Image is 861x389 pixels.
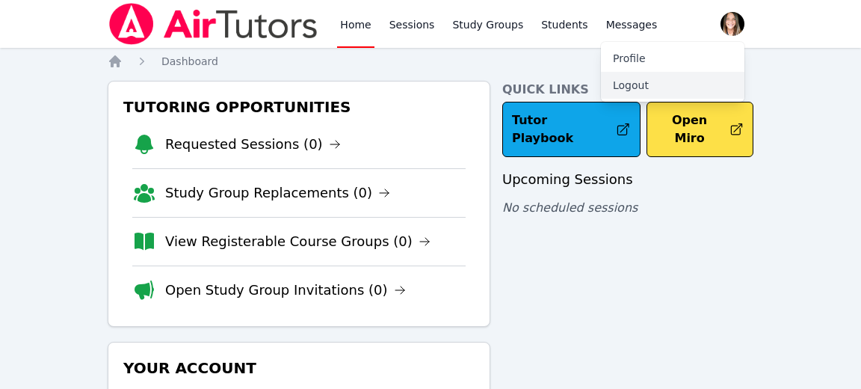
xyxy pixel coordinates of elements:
[601,45,744,72] a: Profile
[502,102,641,157] a: Tutor Playbook
[601,72,744,99] button: Logout
[606,17,658,32] span: Messages
[108,3,319,45] img: Air Tutors
[502,169,753,190] h3: Upcoming Sessions
[165,183,390,203] a: Study Group Replacements (0)
[161,55,218,67] span: Dashboard
[120,94,478,120] h3: Tutoring Opportunities
[120,355,478,382] h3: Your Account
[646,102,753,157] button: Open Miro
[165,231,430,252] a: View Registerable Course Groups (0)
[161,54,218,69] a: Dashboard
[502,200,638,215] span: No scheduled sessions
[165,280,406,301] a: Open Study Group Invitations (0)
[502,81,753,99] h4: Quick Links
[165,134,341,155] a: Requested Sessions (0)
[108,54,753,69] nav: Breadcrumb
